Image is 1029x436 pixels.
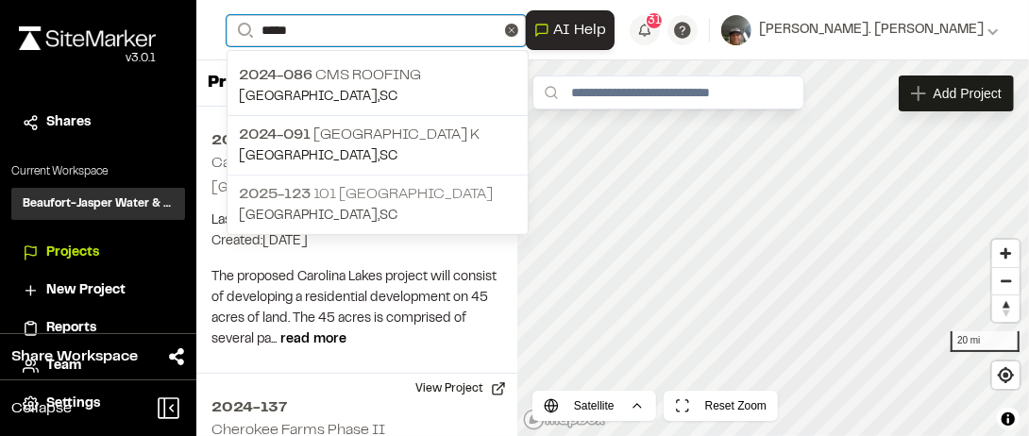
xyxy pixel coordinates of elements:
[404,374,517,404] button: View Project
[239,64,516,87] p: CMS Roofing
[532,391,656,421] button: Satellite
[46,318,96,339] span: Reports
[46,280,126,301] span: New Project
[19,50,156,67] div: Oh geez...please don't...
[23,318,174,339] a: Reports
[239,69,312,82] span: 2024-086
[211,396,502,419] h2: 2024-137
[211,231,502,252] p: Created: [DATE]
[23,112,174,133] a: Shares
[721,15,751,45] img: User
[997,408,1020,430] button: Toggle attribution
[211,267,502,350] p: The proposed Carolina Lakes project will consist of developing a residential development on 45 ac...
[228,57,528,115] a: 2024-086 CMS Roofing[GEOGRAPHIC_DATA],SC
[951,331,1020,352] div: 20 mi
[759,20,984,41] span: [PERSON_NAME]. [PERSON_NAME]
[46,112,91,133] span: Shares
[664,391,778,421] button: Reset Zoom
[211,157,441,170] h2: Carolina Lakes- [PERSON_NAME]
[19,26,156,50] img: rebrand.png
[934,84,1002,103] span: Add Project
[526,10,615,50] button: Open AI Assistant
[992,268,1020,294] span: Zoom out
[526,10,622,50] div: Open AI Assistant
[523,409,606,430] a: Mapbox logo
[11,163,185,180] p: Current Workspace
[239,124,516,146] p: [GEOGRAPHIC_DATA] K
[11,345,138,368] span: Share Workspace
[239,146,516,167] p: [GEOGRAPHIC_DATA] , SC
[23,195,174,212] h3: Beaufort-Jasper Water & Sewer Authority
[630,15,660,45] button: 31
[211,178,502,199] p: [GEOGRAPHIC_DATA], [GEOGRAPHIC_DATA]
[721,15,999,45] button: [PERSON_NAME]. [PERSON_NAME]
[227,15,261,46] button: Search
[239,128,311,142] span: 2024-091
[648,12,661,29] span: 31
[553,19,606,42] span: AI Help
[23,243,174,263] a: Projects
[228,175,528,234] a: 2025-123 101 [GEOGRAPHIC_DATA][GEOGRAPHIC_DATA],SC
[992,361,1020,389] button: Find my location
[239,188,311,201] span: 2025-123
[239,87,516,108] p: [GEOGRAPHIC_DATA] , SC
[23,280,174,301] a: New Project
[280,334,346,345] span: read more
[992,267,1020,294] button: Zoom out
[228,115,528,175] a: 2024-091 [GEOGRAPHIC_DATA] K[GEOGRAPHIC_DATA],SC
[239,183,516,206] p: 101 [GEOGRAPHIC_DATA]
[208,71,278,96] p: Projects
[992,294,1020,322] button: Reset bearing to north
[505,24,518,37] button: Clear text
[211,210,502,231] p: Last updated: [DATE]
[239,206,516,226] p: [GEOGRAPHIC_DATA] , SC
[992,240,1020,267] button: Zoom in
[211,129,502,152] h2: 2024-070
[11,397,72,420] span: Collapse
[46,243,99,263] span: Projects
